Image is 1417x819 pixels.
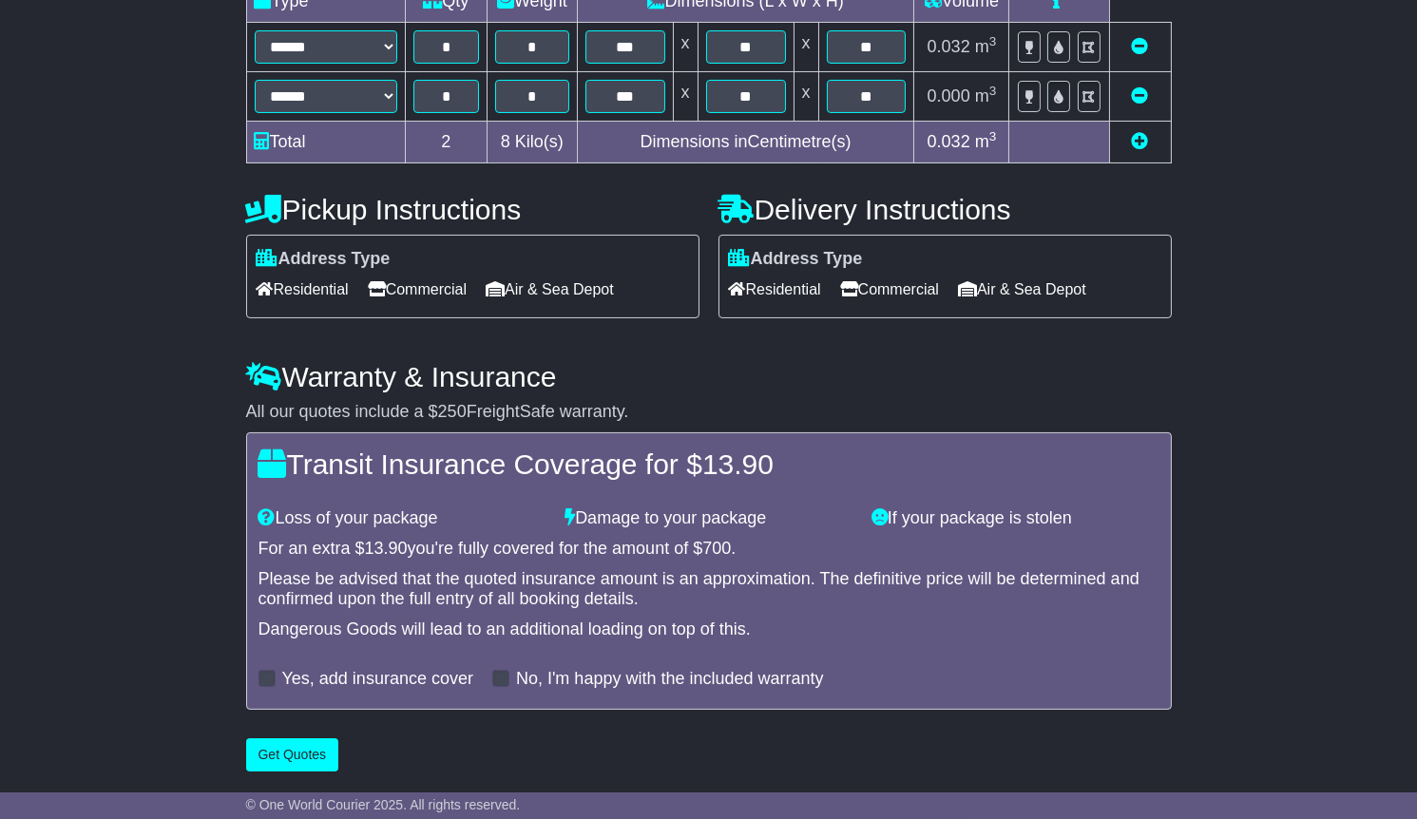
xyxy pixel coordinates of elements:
[673,71,698,121] td: x
[1132,86,1149,105] a: Remove this item
[928,37,970,56] span: 0.032
[729,275,821,304] span: Residential
[794,71,818,121] td: x
[246,738,339,771] button: Get Quotes
[718,194,1172,225] h4: Delivery Instructions
[246,402,1172,423] div: All our quotes include a $ FreightSafe warranty.
[501,132,510,151] span: 8
[862,508,1169,529] div: If your package is stolen
[246,361,1172,392] h4: Warranty & Insurance
[282,669,473,690] label: Yes, add insurance cover
[257,249,391,270] label: Address Type
[989,34,997,48] sup: 3
[975,86,997,105] span: m
[259,569,1159,610] div: Please be advised that the quoted insurance amount is an approximation. The definitive price will...
[794,22,818,71] td: x
[958,275,1086,304] span: Air & Sea Depot
[702,448,774,480] span: 13.90
[438,402,467,421] span: 250
[246,797,521,812] span: © One World Courier 2025. All rights reserved.
[486,275,614,304] span: Air & Sea Depot
[975,37,997,56] span: m
[989,129,997,143] sup: 3
[1132,37,1149,56] a: Remove this item
[1132,132,1149,151] a: Add new item
[368,275,467,304] span: Commercial
[365,539,408,558] span: 13.90
[246,194,699,225] h4: Pickup Instructions
[673,22,698,71] td: x
[840,275,939,304] span: Commercial
[555,508,862,529] div: Damage to your package
[928,86,970,105] span: 0.000
[249,508,556,529] div: Loss of your package
[259,619,1159,640] div: Dangerous Goods will lead to an additional loading on top of this.
[702,539,731,558] span: 700
[577,122,914,163] td: Dimensions in Centimetre(s)
[928,132,970,151] span: 0.032
[729,249,863,270] label: Address Type
[487,122,577,163] td: Kilo(s)
[259,539,1159,560] div: For an extra $ you're fully covered for the amount of $ .
[246,122,405,163] td: Total
[989,84,997,98] sup: 3
[257,275,349,304] span: Residential
[516,669,824,690] label: No, I'm happy with the included warranty
[405,122,487,163] td: 2
[259,448,1159,480] h4: Transit Insurance Coverage for $
[975,132,997,151] span: m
